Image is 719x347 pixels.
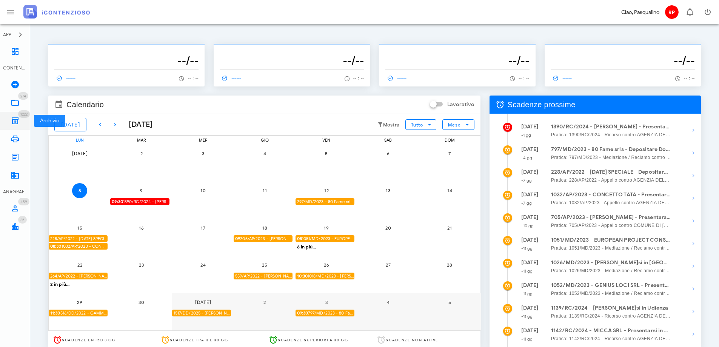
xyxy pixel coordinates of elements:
[297,310,354,317] span: 797/MD/2023 - 80 Fame srls - Presentarsi in Udienza
[134,225,149,231] span: 16
[551,259,671,267] strong: 1026/MD/2023 - [PERSON_NAME]si in [GEOGRAPHIC_DATA]
[54,73,79,83] a: ------
[380,299,396,305] span: 4
[49,136,111,144] div: lun
[551,123,671,131] strong: 1390/RC/2024 - [PERSON_NAME] - Presentarsi in Udienza
[257,299,272,305] span: 2
[319,225,334,231] span: 19
[405,119,436,130] button: Tutto
[419,136,480,144] div: dom
[521,291,533,296] small: -11 gg
[18,216,27,224] span: Distintivo
[551,335,671,342] span: Pratica: 1142/RC/2024 - Ricorso contro AGENZIA DELLE ENTRATE - RISCOSSIONE (Udienza)
[72,225,87,231] span: 15
[442,258,457,273] button: 28
[385,47,530,53] p: --------------
[20,112,28,117] span: 1222
[380,188,396,193] span: 13
[319,220,334,235] button: 19
[684,76,695,81] span: -- : --
[54,53,199,68] h3: --/--
[66,99,104,111] span: Calendario
[234,273,293,280] div: 559/AP/2022 - [PERSON_NAME] - Depositare Documenti per Udienza
[196,262,211,268] span: 24
[521,191,539,198] strong: [DATE]
[18,198,29,205] span: Distintivo
[319,146,334,161] button: 5
[521,282,539,288] strong: [DATE]
[134,188,149,193] span: 9
[23,5,90,19] img: logo-text-2x.png
[50,310,60,316] strong: 11:30
[62,338,116,342] span: Scadenze entro 3 gg
[551,75,573,82] span: ------
[170,338,228,342] span: Scadenze tra 3 e 30 gg
[686,259,701,274] button: Mostra dettagli
[686,145,701,160] button: Mostra dettagli
[257,225,272,231] span: 18
[521,246,533,251] small: -11 gg
[72,258,87,273] button: 22
[442,188,457,193] span: 14
[521,169,539,175] strong: [DATE]
[319,258,334,273] button: 26
[521,133,531,138] small: -1 gg
[519,76,530,81] span: -- : --
[20,199,27,204] span: 459
[521,214,539,221] strong: [DATE]
[20,94,26,99] span: 274
[72,295,87,310] button: 29
[319,188,334,193] span: 12
[61,122,80,128] span: [DATE]
[278,338,348,342] span: Scadenze superiori a 30 gg
[521,336,533,342] small: -11 gg
[551,213,671,222] strong: 705/AP/2023 - [PERSON_NAME] - Presentarsi in Udienza
[235,235,293,242] span: 705/AP/2023 - [PERSON_NAME] - Presentarsi in Udienza
[134,295,149,310] button: 30
[257,151,272,156] span: 4
[551,290,671,297] span: Pratica: 1052/MD/2023 - Mediazione / Reclamo contro AGENZIA DELLE ENTRATE - RISCOSSIONE (Udienza)
[551,327,671,335] strong: 1142/RC/2024 - MICCA SRL - Presentarsi in Udienza
[134,258,149,273] button: 23
[18,92,28,100] span: Distintivo
[521,237,539,243] strong: [DATE]
[296,243,357,250] div: 6 in più...
[380,295,396,310] button: 4
[220,47,364,53] p: --------------
[521,327,539,334] strong: [DATE]
[380,146,396,161] button: 6
[134,151,149,156] span: 2
[196,146,211,161] button: 3
[319,151,334,156] span: 5
[54,118,86,131] button: [DATE]
[551,47,695,53] p: --------------
[188,76,199,81] span: -- : --
[442,220,457,235] button: 21
[196,225,211,231] span: 17
[257,188,272,193] span: 11
[134,146,149,161] button: 2
[50,243,108,250] span: 1032/AP/2023 - CONCETTO TATA - Presentarsi in Udienza
[686,304,701,319] button: Mostra dettagli
[686,327,701,342] button: Mostra dettagli
[521,314,533,319] small: -11 gg
[551,312,671,320] span: Pratica: 1139/RC/2024 - Ricorso contro AGENZIA DELLE ENTRATE - RISCOSSIONE (Udienza)
[686,168,701,183] button: Mostra dettagli
[72,188,87,193] span: 8
[196,220,211,235] button: 17
[551,73,576,83] a: ------
[385,73,410,83] a: ------
[521,268,533,274] small: -11 gg
[296,136,357,144] div: ven
[551,304,671,312] strong: 1139/RC/2024 - [PERSON_NAME]si in Udienza
[681,3,699,21] button: Distintivo
[72,299,87,305] span: 29
[3,65,27,71] div: CONTENZIOSO
[3,188,27,195] div: ANAGRAFICA
[508,99,576,111] span: Scadenze prossime
[380,151,396,156] span: 6
[551,131,671,139] span: Pratica: 1390/RC/2024 - Ricorso contro AGENZIA DELLE ENTRATE - RISCOSSIONE (Udienza)
[442,183,457,198] button: 14
[112,199,123,204] strong: 09:30
[72,220,87,235] button: 15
